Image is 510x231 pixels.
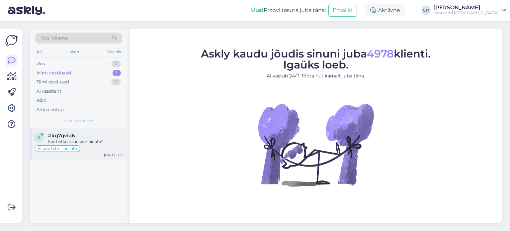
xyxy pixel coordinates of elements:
[111,79,121,85] div: 0
[37,60,45,67] div: Uus
[37,88,61,95] div: AI Assistent
[421,6,431,15] div: CM
[113,70,121,76] div: 1
[433,5,506,16] a: [PERSON_NAME]Sportland [GEOGRAPHIC_DATA]
[201,72,431,79] p: AI vastab 24/7. Tööta nutikamalt juba täna.
[38,135,41,140] span: k
[365,4,405,16] div: Aktiivne
[433,5,499,10] div: [PERSON_NAME]
[251,6,326,14] div: Proovi tasuta juba täna:
[106,48,122,56] div: Socials
[256,85,376,204] img: No Chat active
[433,10,499,16] div: Sportland [GEOGRAPHIC_DATA]
[38,147,77,151] span: E-poe tehniline info
[48,133,75,139] span: #kq7qviq6
[35,48,43,56] div: All
[5,34,18,47] img: Askly Logo
[64,118,94,124] span: Minu vestlused
[37,79,69,85] div: Tiimi vestlused
[111,60,121,67] div: 0
[37,106,64,113] div: Arhiveeritud
[251,7,264,13] b: Uus!
[37,70,71,76] div: Minu vestlused
[37,97,46,104] div: Kõik
[41,35,68,42] span: Otsi kliente
[48,139,124,145] div: Kas hetkel saan veel aidata?
[328,4,357,17] button: Emailid
[69,48,80,56] div: Web
[367,47,394,60] span: 4978
[104,153,124,158] div: [DATE] 11:35
[201,47,431,71] span: Askly kaudu jõudis sinuni juba klienti. Igaüks loeb.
